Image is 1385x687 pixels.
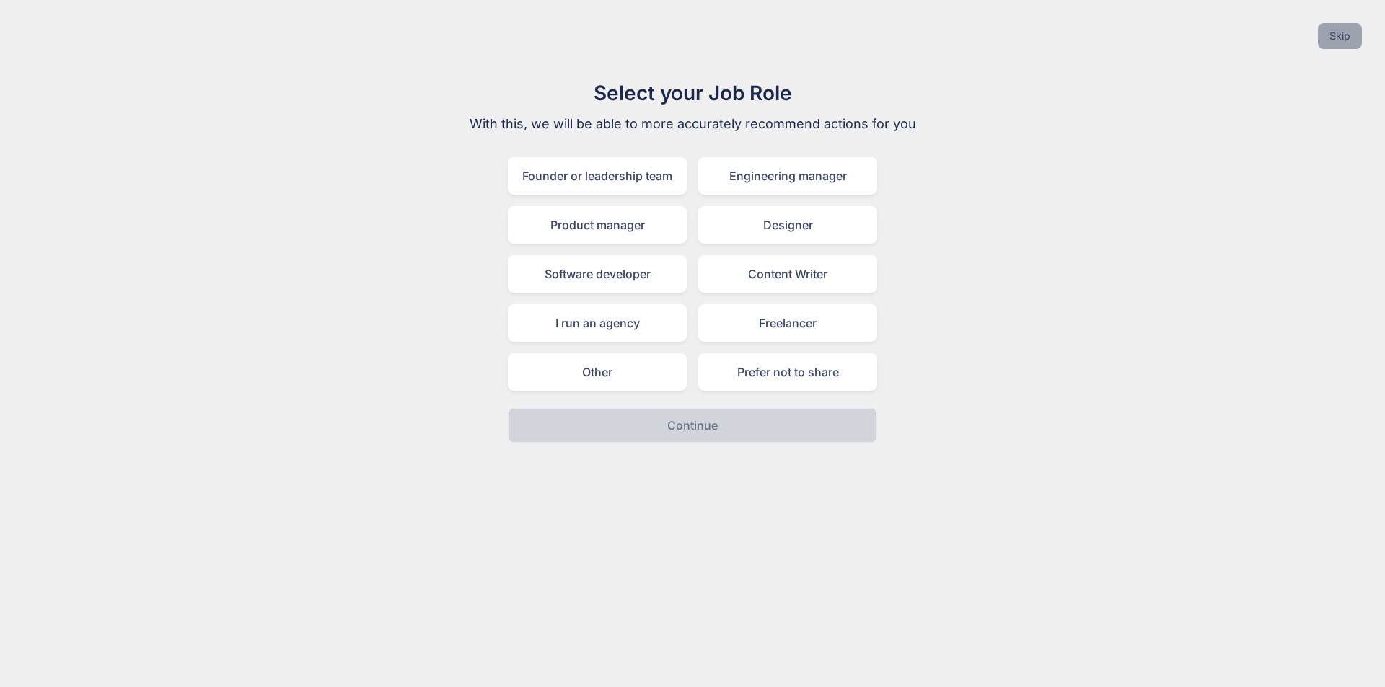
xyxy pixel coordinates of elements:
div: Engineering manager [698,157,877,195]
div: Product manager [508,206,687,244]
button: Skip [1318,23,1362,49]
div: Content Writer [698,255,877,293]
div: Designer [698,206,877,244]
div: Prefer not to share [698,353,877,391]
div: Other [508,353,687,391]
h1: Select your Job Role [450,78,935,108]
p: Continue [667,417,718,434]
div: Founder or leadership team [508,157,687,195]
div: I run an agency [508,304,687,342]
div: Freelancer [698,304,877,342]
button: Continue [508,408,877,443]
p: With this, we will be able to more accurately recommend actions for you [450,114,935,134]
div: Software developer [508,255,687,293]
